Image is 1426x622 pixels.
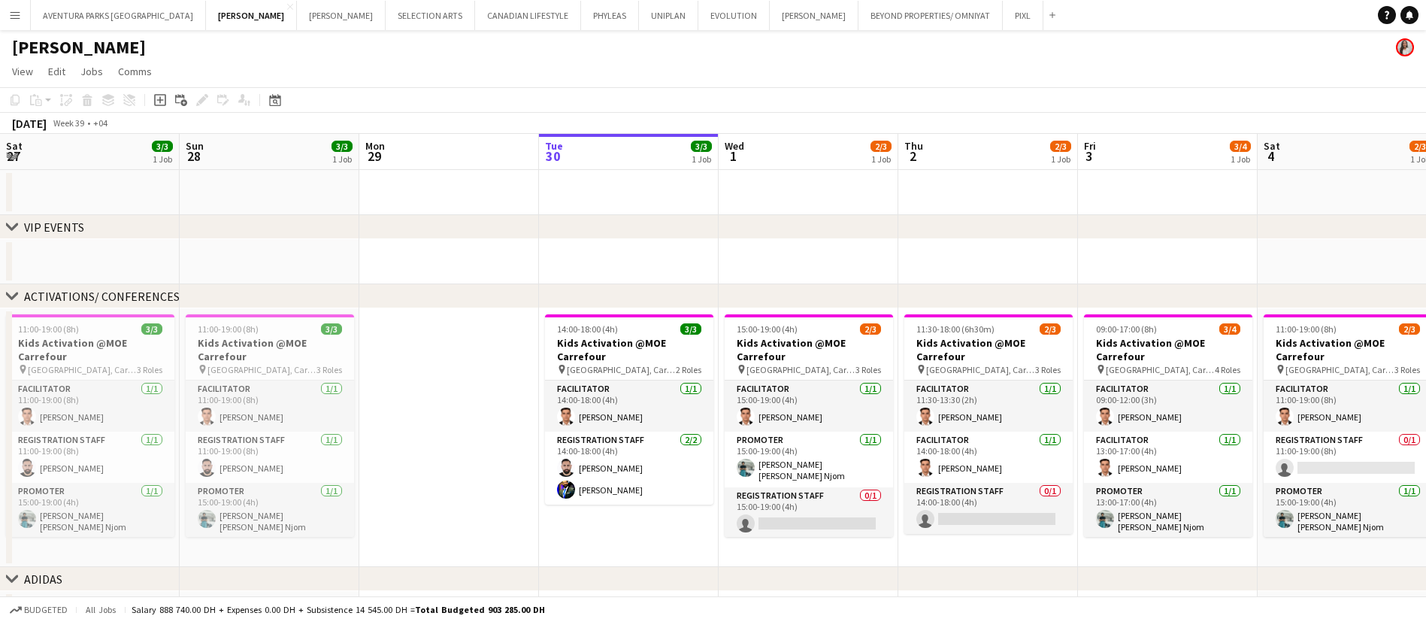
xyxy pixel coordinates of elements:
[545,139,563,153] span: Tue
[902,147,923,165] span: 2
[186,432,354,483] app-card-role: Registration Staff1/111:00-19:00 (8h)[PERSON_NAME]
[904,314,1073,534] app-job-card: 11:30-18:00 (6h30m)2/3Kids Activation @MOE Carrefour [GEOGRAPHIC_DATA], Carrefour3 RolesFacilitat...
[639,1,698,30] button: UNIPLAN
[1084,432,1252,483] app-card-role: Facilitator1/113:00-17:00 (4h)[PERSON_NAME]
[183,147,204,165] span: 28
[332,153,352,165] div: 1 Job
[1106,364,1215,375] span: [GEOGRAPHIC_DATA], Carrefour
[1082,147,1096,165] span: 3
[365,139,385,153] span: Mon
[8,602,70,618] button: Budgeted
[691,141,712,152] span: 3/3
[6,381,174,432] app-card-role: Facilitator1/111:00-19:00 (8h)[PERSON_NAME]
[6,483,174,539] app-card-role: Promoter1/115:00-19:00 (4h)[PERSON_NAME] [PERSON_NAME] Njom
[1035,364,1061,375] span: 3 Roles
[48,65,65,78] span: Edit
[1003,1,1043,30] button: PIXL
[725,432,893,487] app-card-role: Promoter1/115:00-19:00 (4h)[PERSON_NAME] [PERSON_NAME] Njom
[1084,381,1252,432] app-card-role: Facilitator1/109:00-12:00 (3h)[PERSON_NAME]
[855,364,881,375] span: 3 Roles
[363,147,385,165] span: 29
[545,381,713,432] app-card-role: Facilitator1/114:00-18:00 (4h)[PERSON_NAME]
[12,36,146,59] h1: [PERSON_NAME]
[1040,323,1061,335] span: 2/3
[112,62,158,81] a: Comms
[24,220,84,235] div: VIP EVENTS
[316,364,342,375] span: 3 Roles
[198,323,259,335] span: 11:00-19:00 (8h)
[737,323,798,335] span: 15:00-19:00 (4h)
[904,432,1073,483] app-card-role: Facilitator1/114:00-18:00 (4h)[PERSON_NAME]
[206,1,297,30] button: [PERSON_NAME]
[545,336,713,363] h3: Kids Activation @MOE Carrefour
[1215,364,1240,375] span: 4 Roles
[186,314,354,537] app-job-card: 11:00-19:00 (8h)3/3Kids Activation @MOE Carrefour [GEOGRAPHIC_DATA], Carrefour3 RolesFacilitator1...
[332,141,353,152] span: 3/3
[18,323,79,335] span: 11:00-19:00 (8h)
[93,117,107,129] div: +04
[1050,141,1071,152] span: 2/3
[680,323,701,335] span: 3/3
[24,572,62,587] div: ADIDAS
[137,364,162,375] span: 3 Roles
[186,336,354,363] h3: Kids Activation @MOE Carrefour
[1230,141,1251,152] span: 3/4
[186,483,354,539] app-card-role: Promoter1/115:00-19:00 (4h)[PERSON_NAME] [PERSON_NAME] Njom
[1084,483,1252,539] app-card-role: Promoter1/113:00-17:00 (4h)[PERSON_NAME] [PERSON_NAME] Njom
[1276,323,1337,335] span: 11:00-19:00 (8h)
[904,336,1073,363] h3: Kids Activation @MOE Carrefour
[153,153,172,165] div: 1 Job
[132,604,545,615] div: Salary 888 740.00 DH + Expenses 0.00 DH + Subsistence 14 545.00 DH =
[28,364,137,375] span: [GEOGRAPHIC_DATA], Carrefour
[1285,364,1394,375] span: [GEOGRAPHIC_DATA], Carrefour
[545,432,713,505] app-card-role: Registration Staff2/214:00-18:00 (4h)[PERSON_NAME][PERSON_NAME]
[1231,153,1250,165] div: 1 Job
[1051,153,1070,165] div: 1 Job
[725,139,744,153] span: Wed
[80,65,103,78] span: Jobs
[6,336,174,363] h3: Kids Activation @MOE Carrefour
[1084,139,1096,153] span: Fri
[50,117,87,129] span: Week 39
[926,364,1035,375] span: [GEOGRAPHIC_DATA], Carrefour
[6,314,174,537] app-job-card: 11:00-19:00 (8h)3/3Kids Activation @MOE Carrefour [GEOGRAPHIC_DATA], Carrefour3 RolesFacilitator1...
[4,147,23,165] span: 27
[207,364,316,375] span: [GEOGRAPHIC_DATA], Carrefour
[870,141,892,152] span: 2/3
[83,604,119,615] span: All jobs
[871,153,891,165] div: 1 Job
[297,1,386,30] button: [PERSON_NAME]
[6,139,23,153] span: Sat
[746,364,855,375] span: [GEOGRAPHIC_DATA], Carrefour
[557,323,618,335] span: 14:00-18:00 (4h)
[725,314,893,537] app-job-card: 15:00-19:00 (4h)2/3Kids Activation @MOE Carrefour [GEOGRAPHIC_DATA], Carrefour3 RolesFacilitator1...
[676,364,701,375] span: 2 Roles
[545,314,713,505] app-job-card: 14:00-18:00 (4h)3/3Kids Activation @MOE Carrefour [GEOGRAPHIC_DATA], Carrefour2 RolesFacilitator1...
[186,381,354,432] app-card-role: Facilitator1/111:00-19:00 (8h)[PERSON_NAME]
[1084,314,1252,537] div: 09:00-17:00 (8h)3/4Kids Activation @MOE Carrefour [GEOGRAPHIC_DATA], Carrefour4 RolesFacilitator1...
[567,364,676,375] span: [GEOGRAPHIC_DATA], Carrefour
[74,62,109,81] a: Jobs
[186,139,204,153] span: Sun
[475,1,581,30] button: CANADIAN LIFESTYLE
[386,1,475,30] button: SELECTION ARTS
[698,1,770,30] button: EVOLUTION
[6,432,174,483] app-card-role: Registration Staff1/111:00-19:00 (8h)[PERSON_NAME]
[860,323,881,335] span: 2/3
[725,336,893,363] h3: Kids Activation @MOE Carrefour
[1084,336,1252,363] h3: Kids Activation @MOE Carrefour
[31,1,206,30] button: AVENTURA PARKS [GEOGRAPHIC_DATA]
[916,323,995,335] span: 11:30-18:00 (6h30m)
[12,116,47,131] div: [DATE]
[725,381,893,432] app-card-role: Facilitator1/115:00-19:00 (4h)[PERSON_NAME]
[12,65,33,78] span: View
[141,323,162,335] span: 3/3
[24,289,180,304] div: ACTIVATIONS/ CONFERENCES
[904,483,1073,534] app-card-role: Registration Staff0/114:00-18:00 (4h)
[42,62,71,81] a: Edit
